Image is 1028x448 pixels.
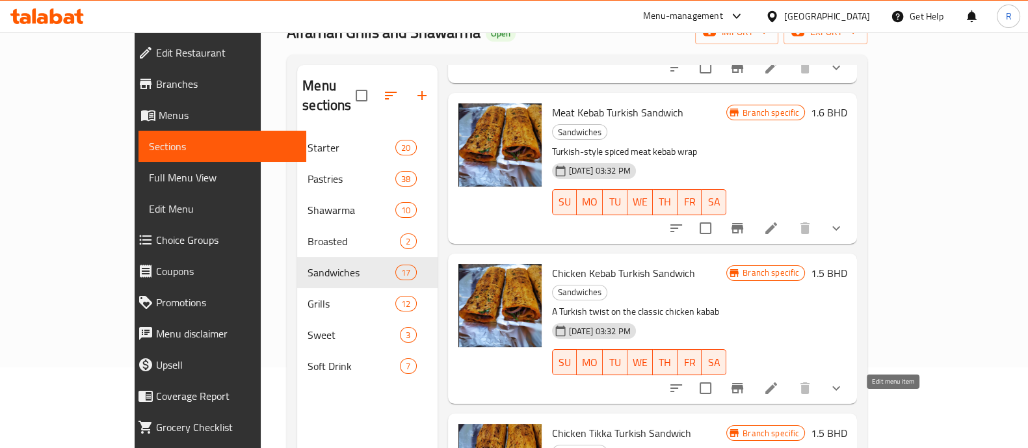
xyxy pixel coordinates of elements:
[348,82,375,109] span: Select all sections
[297,194,437,226] div: Shawarma10
[828,60,844,75] svg: Show Choices
[486,26,516,42] div: Open
[582,353,598,372] span: MO
[297,163,437,194] div: Pastries38
[828,220,844,236] svg: Show Choices
[400,327,416,343] div: items
[821,373,852,404] button: show more
[308,296,395,311] span: Grills
[821,213,852,244] button: show more
[794,24,857,40] span: export
[678,349,702,375] button: FR
[643,8,723,24] div: Menu-management
[558,192,572,211] span: SU
[297,350,437,382] div: Soft Drink7
[395,171,416,187] div: items
[627,349,653,375] button: WE
[707,353,721,372] span: SA
[156,388,296,404] span: Coverage Report
[308,202,395,218] span: Shawarma
[308,140,395,155] span: Starter
[603,349,627,375] button: TU
[552,124,607,140] div: Sandwiches
[658,192,672,211] span: TH
[149,201,296,217] span: Edit Menu
[395,265,416,280] div: items
[396,298,415,310] span: 12
[653,349,678,375] button: TH
[401,329,415,341] span: 3
[577,189,603,215] button: MO
[692,375,719,402] span: Select to update
[400,358,416,374] div: items
[138,162,306,193] a: Full Menu View
[763,380,779,396] a: Edit menu item
[705,24,768,40] span: import
[401,360,415,373] span: 7
[486,28,516,39] span: Open
[395,202,416,218] div: items
[156,232,296,248] span: Choice Groups
[653,189,678,215] button: TH
[608,353,622,372] span: TU
[722,373,753,404] button: Branch-specific-item
[702,349,726,375] button: SA
[763,60,779,75] a: Edit menu item
[603,189,627,215] button: TU
[458,264,542,347] img: Chicken Kebab Turkish Sandwich
[127,256,306,287] a: Coupons
[308,233,400,249] span: Broasted
[658,353,672,372] span: TH
[564,165,636,177] span: [DATE] 03:32 PM
[722,213,753,244] button: Branch-specific-item
[138,131,306,162] a: Sections
[582,192,598,211] span: MO
[149,138,296,154] span: Sections
[297,132,437,163] div: Starter20
[400,233,416,249] div: items
[1005,9,1011,23] span: R
[821,52,852,83] button: show more
[737,107,804,119] span: Branch specific
[396,173,415,185] span: 38
[406,80,438,111] button: Add section
[127,287,306,318] a: Promotions
[608,192,622,211] span: TU
[308,265,395,280] span: Sandwiches
[784,9,870,23] div: [GEOGRAPHIC_DATA]
[297,226,437,257] div: Broasted2
[627,189,653,215] button: WE
[722,52,753,83] button: Branch-specific-item
[737,427,804,440] span: Branch specific
[789,373,821,404] button: delete
[308,327,400,343] span: Sweet
[127,37,306,68] a: Edit Restaurant
[149,170,296,185] span: Full Menu View
[308,358,400,374] span: Soft Drink
[552,103,683,122] span: Meat Kebab Turkish Sandwich
[127,380,306,412] a: Coverage Report
[810,103,847,122] h6: 1.6 BHD
[156,295,296,310] span: Promotions
[683,353,697,372] span: FR
[395,140,416,155] div: items
[375,80,406,111] span: Sort sections
[552,423,691,443] span: Chicken Tikka Turkish Sandwich
[138,193,306,224] a: Edit Menu
[552,263,695,283] span: Chicken Kebab Turkish Sandwich
[692,54,719,81] span: Select to update
[297,319,437,350] div: Sweet3
[810,424,847,442] h6: 1.5 BHD
[156,76,296,92] span: Branches
[396,142,415,154] span: 20
[308,171,395,187] span: Pastries
[552,285,607,300] div: Sandwiches
[553,285,607,300] span: Sandwiches
[297,127,437,387] nav: Menu sections
[395,296,416,311] div: items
